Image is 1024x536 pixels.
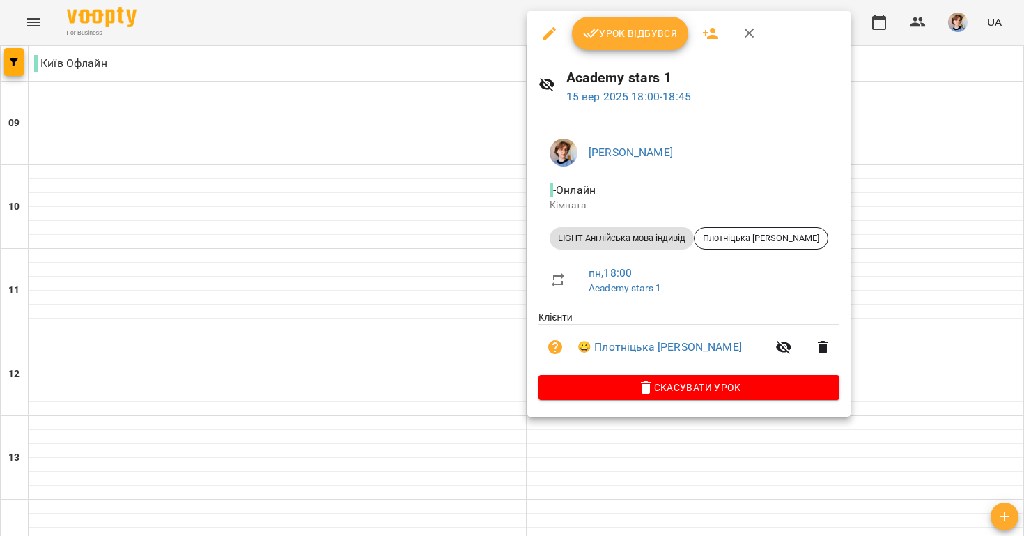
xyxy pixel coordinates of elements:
[550,379,828,396] span: Скасувати Урок
[550,183,598,197] span: - Онлайн
[566,67,839,89] h6: Academy stars 1
[583,25,678,42] span: Урок відбувся
[538,330,572,364] button: Візит ще не сплачено. Додати оплату?
[589,146,673,159] a: [PERSON_NAME]
[589,282,661,293] a: Academy stars 1
[695,232,828,245] span: Плотніцька [PERSON_NAME]
[694,227,828,250] div: Плотніцька [PERSON_NAME]
[538,310,839,375] ul: Клієнти
[572,17,689,50] button: Урок відбувся
[538,375,839,400] button: Скасувати Урок
[589,266,632,280] a: пн , 18:00
[550,139,577,167] img: 139762f8360b8d23236e3ef819c7dd37.jpg
[577,339,742,355] a: 😀 Плотніцька [PERSON_NAME]
[550,232,694,245] span: LIGHT Англійська мова індивід
[550,199,828,213] p: Кімната
[566,90,691,103] a: 15 вер 2025 18:00-18:45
